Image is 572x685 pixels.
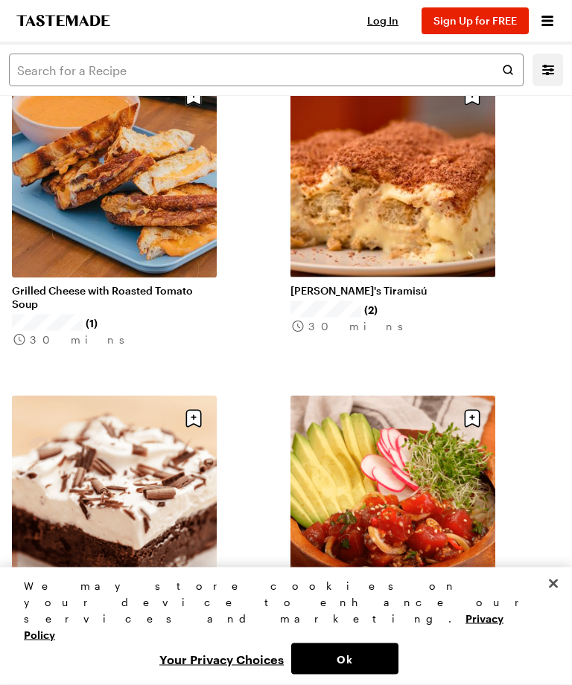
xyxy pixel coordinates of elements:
button: Save recipe [458,405,486,433]
button: Close [537,567,570,600]
button: Mobile filters [538,60,558,80]
button: Your Privacy Choices [152,643,291,675]
span: Log In [367,14,398,27]
button: Sign Up for FREE [422,7,529,34]
a: [PERSON_NAME]'s Tiramisú [290,284,495,298]
button: Save recipe [179,83,208,111]
button: Log In [353,13,413,28]
button: Ok [291,643,398,675]
button: Save recipe [179,405,208,433]
button: Open menu [538,11,557,30]
button: Save recipe [458,83,486,111]
span: Sign Up for FREE [433,14,517,27]
a: Grilled Cheese with Roasted Tomato Soup [12,284,217,311]
div: Privacy [24,578,536,675]
a: To Tastemade Home Page [15,15,112,27]
input: Search for a Recipe [9,54,524,86]
div: We may store cookies on your device to enhance our services and marketing. [24,578,536,643]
